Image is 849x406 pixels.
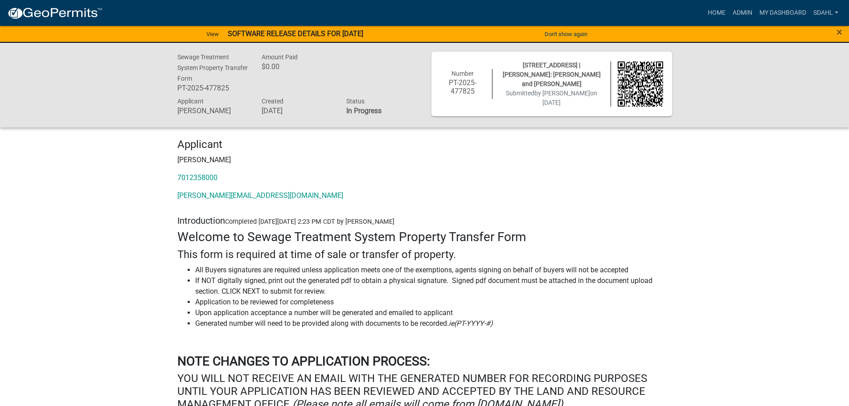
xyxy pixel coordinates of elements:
[346,98,365,105] span: Status
[837,26,842,38] span: ×
[195,265,672,275] li: All Buyers signatures are required unless application meets one of the exemptions, agents signing...
[203,27,222,41] a: View
[262,107,333,115] h6: [DATE]
[449,319,493,328] i: ie(PT-YYYY-#)
[262,62,333,71] h6: $0.00
[756,4,810,21] a: My Dashboard
[729,4,756,21] a: Admin
[810,4,842,21] a: sdahl
[195,297,672,308] li: Application to be reviewed for completeness
[195,275,672,297] li: If NOT digitally signed, print out the generated pdf to obtain a physical signature. Signed pdf d...
[177,84,249,92] h6: PT-2025-477825
[177,107,249,115] h6: [PERSON_NAME]
[177,155,672,165] p: [PERSON_NAME]
[177,230,672,245] h3: Welcome to Sewage Treatment System Property Transfer Form
[837,27,842,37] button: Close
[177,248,672,261] h4: This form is required at time of sale or transfer of property.
[506,90,597,106] span: Submitted on [DATE]
[440,78,486,95] h6: PT-2025-477825
[228,29,363,38] strong: SOFTWARE RELEASE DETAILS FOR [DATE]
[177,138,672,151] h4: Applicant
[704,4,729,21] a: Home
[195,318,672,329] li: Generated number will need to be provided along with documents to be recorded.
[195,308,672,318] li: Upon application acceptance a number will be generated and emailed to applicant
[346,107,381,115] strong: In Progress
[177,53,248,82] span: Sewage Treatment System Property Transfer Form
[177,173,217,182] a: 7012358000
[177,191,343,200] a: [PERSON_NAME][EMAIL_ADDRESS][DOMAIN_NAME]
[262,98,283,105] span: Created
[177,215,672,226] h5: Introduction
[177,98,204,105] span: Applicant
[262,53,298,61] span: Amount Paid
[534,90,590,97] span: by [PERSON_NAME]
[503,62,601,87] span: [STREET_ADDRESS] | [PERSON_NAME]: [PERSON_NAME] and [PERSON_NAME]
[618,62,663,107] img: QR code
[451,70,474,77] span: Number
[177,354,430,369] strong: NOTE CHANGES TO APPLICATION PROCESS:
[225,218,394,226] span: Completed [DATE][DATE] 2:23 PM CDT by [PERSON_NAME]
[541,27,591,41] button: Don't show again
